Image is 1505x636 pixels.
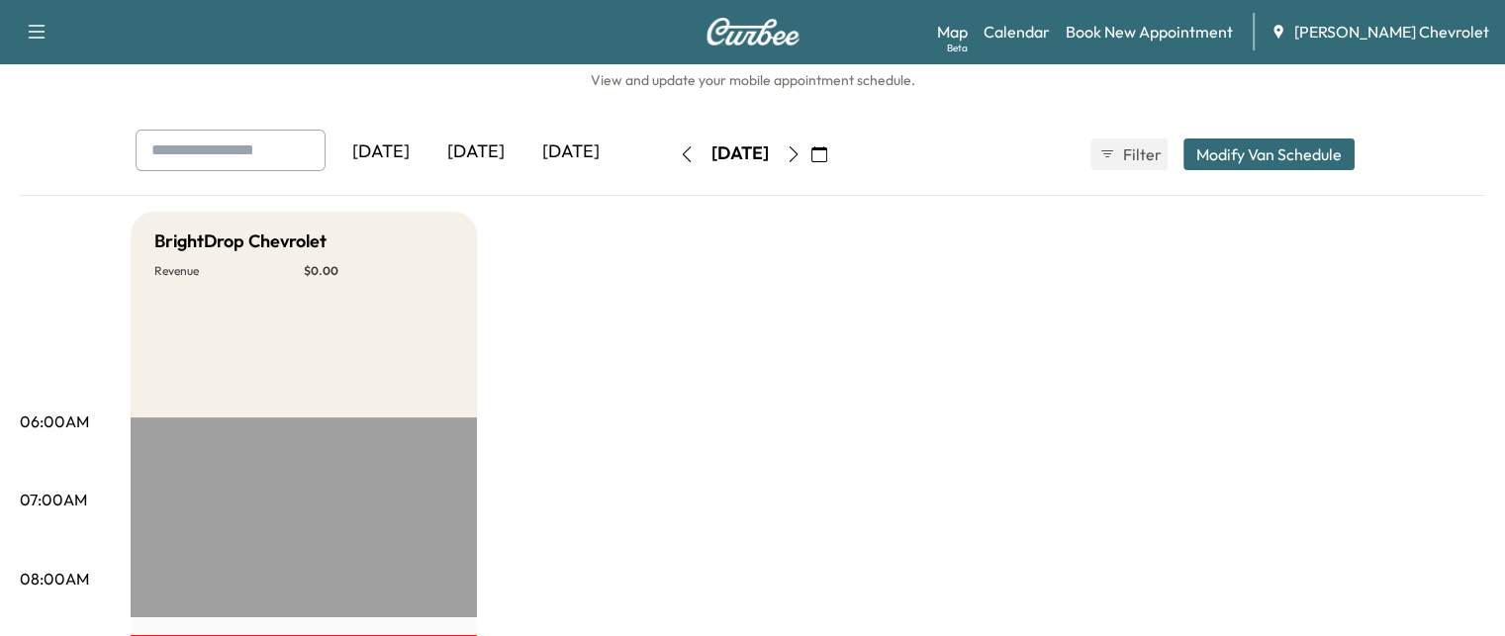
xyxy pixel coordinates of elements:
div: [DATE] [523,130,618,175]
div: Beta [947,41,968,55]
span: [PERSON_NAME] Chevrolet [1294,20,1489,44]
p: Revenue [154,263,304,279]
div: [DATE] [333,130,428,175]
p: 08:00AM [20,567,89,591]
a: Book New Appointment [1066,20,1233,44]
button: Modify Van Schedule [1183,138,1355,170]
p: 07:00AM [20,488,87,511]
h5: BrightDrop Chevrolet [154,227,327,255]
h6: View and update your mobile appointment schedule. [20,70,1485,90]
a: MapBeta [937,20,968,44]
div: [DATE] [711,141,769,166]
button: Filter [1090,138,1168,170]
p: $ 0.00 [304,263,453,279]
div: [DATE] [428,130,523,175]
p: 06:00AM [20,409,89,433]
span: Filter [1123,142,1159,166]
img: Curbee Logo [705,18,800,45]
a: Calendar [984,20,1050,44]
